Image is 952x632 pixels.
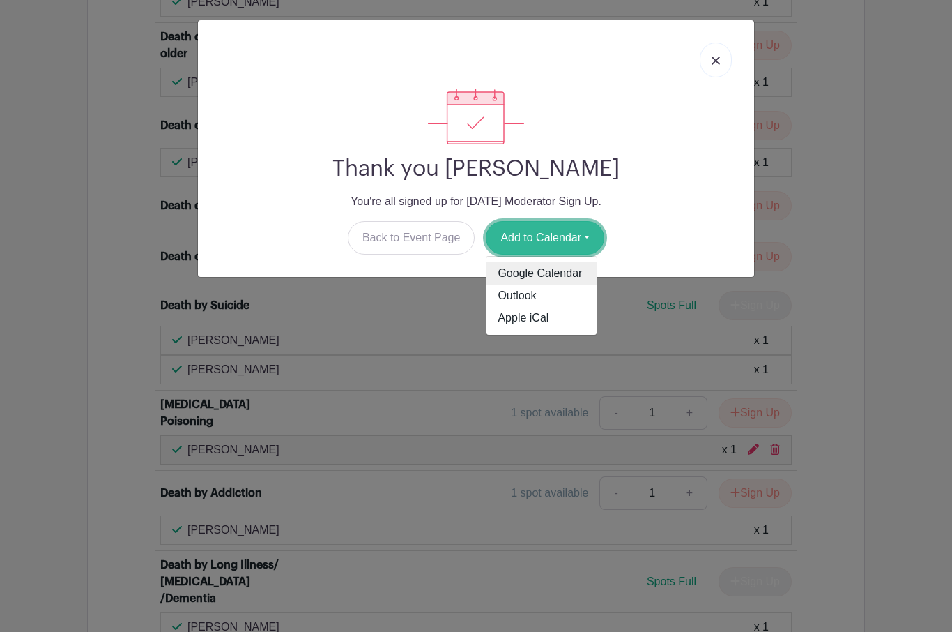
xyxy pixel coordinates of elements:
h2: Thank you [PERSON_NAME] [209,156,743,182]
a: Back to Event Page [348,221,475,255]
p: You're all signed up for [DATE] Moderator Sign Up. [209,193,743,210]
a: Google Calendar [486,262,597,285]
button: Add to Calendar [486,221,604,255]
img: close_button-5f87c8562297e5c2d7936805f587ecaba9071eb48480494691a3f1689db116b3.svg [712,57,720,65]
img: signup_complete-c468d5dda3e2740ee63a24cb0ba0d3ce5d8a4ecd24259e683200fb1569d990c8.svg [428,89,524,144]
a: Apple iCal [486,307,597,329]
a: Outlook [486,285,597,307]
